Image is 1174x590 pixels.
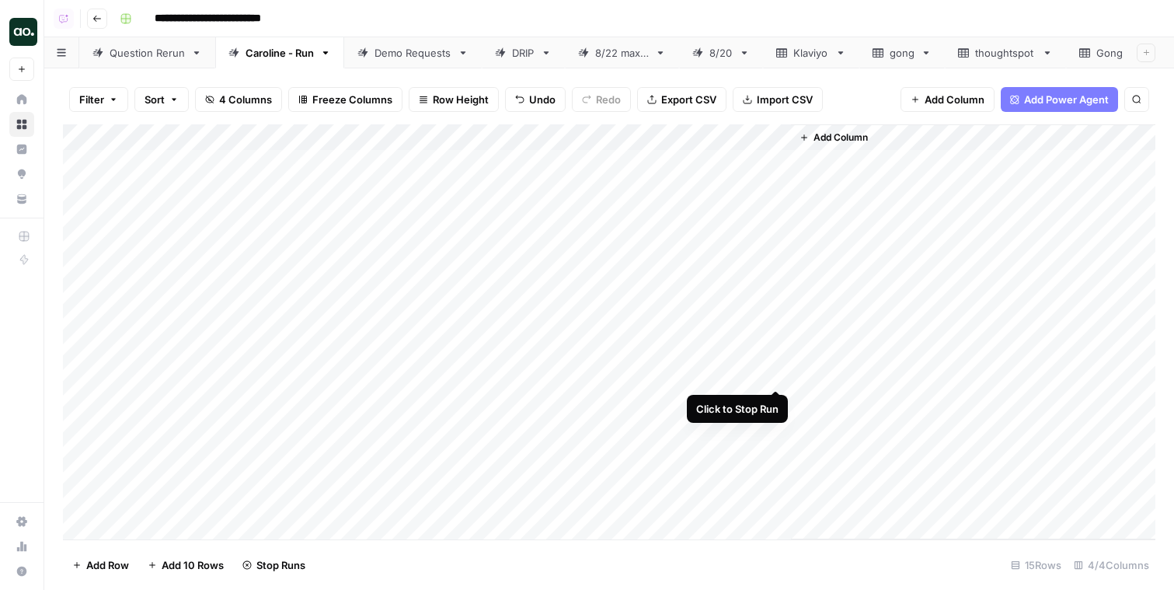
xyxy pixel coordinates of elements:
div: thoughtspot [975,45,1036,61]
div: Gong [1096,45,1123,61]
span: Export CSV [661,92,716,107]
a: Klaviyo [763,37,859,68]
span: Filter [79,92,104,107]
button: Add 10 Rows [138,553,233,578]
span: Add 10 Rows [162,557,224,573]
div: 8/20 [709,45,733,61]
span: Redo [596,92,621,107]
a: Home [9,87,34,112]
button: Add Column [793,127,874,148]
img: Dillon Test Logo [9,18,37,46]
button: Export CSV [637,87,726,112]
span: Add Column [925,92,984,107]
a: 8/22 max 5 [565,37,679,68]
button: Add Power Agent [1001,87,1118,112]
span: Undo [529,92,556,107]
span: Add Power Agent [1024,92,1109,107]
div: Demo Requests [374,45,451,61]
div: Caroline - Run [246,45,314,61]
div: 8/22 max 5 [595,45,649,61]
button: Add Row [63,553,138,578]
a: Insights [9,137,34,162]
a: Caroline - Run [215,37,344,68]
a: 8/20 [679,37,763,68]
button: Import CSV [733,87,823,112]
a: Usage [9,534,34,559]
a: thoughtspot [945,37,1066,68]
span: Add Row [86,557,129,573]
button: 4 Columns [195,87,282,112]
div: 4/4 Columns [1068,553,1155,578]
span: Sort [145,92,165,107]
button: Freeze Columns [288,87,402,112]
a: DRIP [482,37,565,68]
span: Import CSV [757,92,813,107]
div: 15 Rows [1005,553,1068,578]
button: Undo [505,87,566,112]
a: Settings [9,509,34,534]
div: Question Rerun [110,45,185,61]
div: DRIP [512,45,535,61]
button: Redo [572,87,631,112]
a: gong [859,37,945,68]
a: Opportunities [9,162,34,187]
div: gong [890,45,914,61]
span: Row Height [433,92,489,107]
a: Browse [9,112,34,137]
button: Row Height [409,87,499,112]
button: Add Column [901,87,995,112]
span: Add Column [813,131,868,145]
a: Question Rerun [79,37,215,68]
span: 4 Columns [219,92,272,107]
button: Workspace: Dillon Test [9,12,34,51]
span: Freeze Columns [312,92,392,107]
div: Click to Stop Run [696,401,779,417]
button: Stop Runs [233,553,315,578]
span: Stop Runs [256,557,305,573]
button: Filter [69,87,128,112]
div: Klaviyo [793,45,829,61]
button: Sort [134,87,189,112]
a: Demo Requests [344,37,482,68]
a: Gong [1066,37,1153,68]
a: Your Data [9,187,34,211]
button: Help + Support [9,559,34,584]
